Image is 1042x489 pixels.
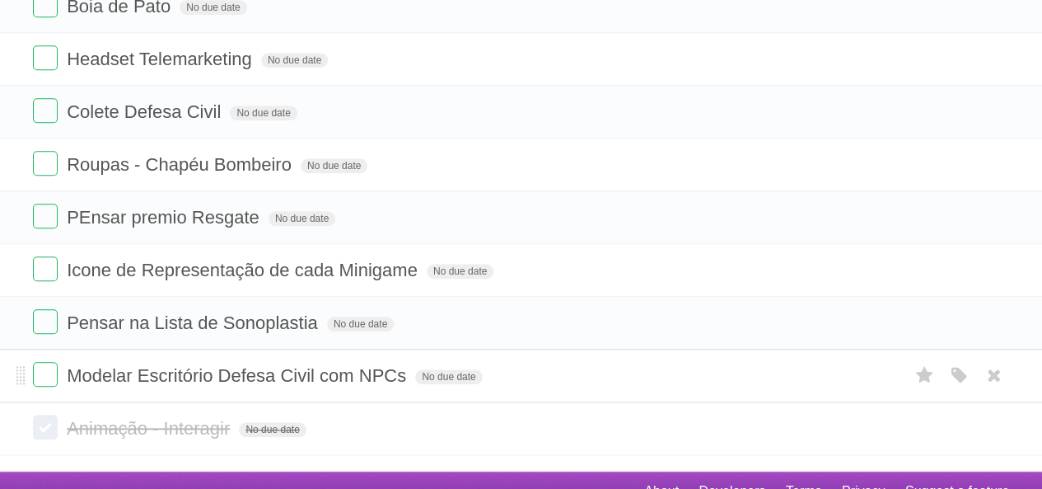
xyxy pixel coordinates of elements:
span: No due date [239,422,306,437]
span: No due date [301,158,367,173]
label: Done [33,415,58,440]
label: Star task [909,362,940,389]
label: Done [33,45,58,70]
label: Done [33,98,58,123]
span: Animação - Interagir [67,418,234,439]
span: No due date [261,53,328,68]
span: No due date [427,264,493,279]
span: Modelar Escritório Defesa Civil com NPCs [67,365,410,386]
span: No due date [327,317,394,331]
span: Icone de Representação de cada Minigame [67,260,422,280]
span: PEnsar premio Resgate [67,207,264,228]
label: Done [33,151,58,176]
span: Pensar na Lista de Sonoplastia [67,313,322,333]
label: Done [33,256,58,281]
span: Colete Defesa Civil [67,101,225,122]
span: No due date [230,106,297,120]
span: No due date [415,369,482,384]
label: Done [33,362,58,387]
span: Roupas - Chapéu Bombeiro [67,154,296,175]
label: Done [33,204,58,228]
span: No due date [269,211,335,226]
span: Headset Telemarketing [67,49,256,69]
label: Done [33,309,58,334]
